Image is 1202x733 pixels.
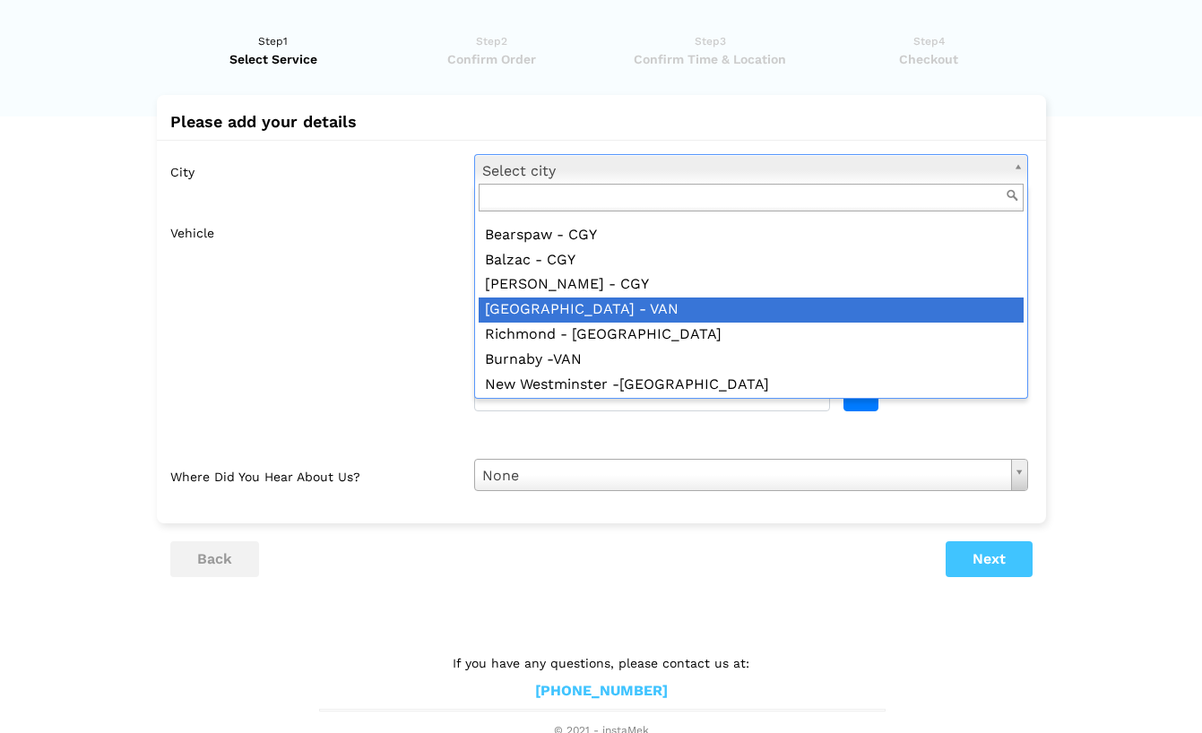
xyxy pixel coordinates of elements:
div: Richmond - [GEOGRAPHIC_DATA] [479,323,1024,348]
div: New Westminster -[GEOGRAPHIC_DATA] [479,373,1024,398]
div: [GEOGRAPHIC_DATA] - VAN [479,298,1024,323]
div: Burnaby -VAN [479,348,1024,373]
div: [PERSON_NAME] - CGY [479,272,1024,298]
div: Bearspaw - CGY [479,223,1024,248]
div: Balzac - CGY [479,248,1024,273]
